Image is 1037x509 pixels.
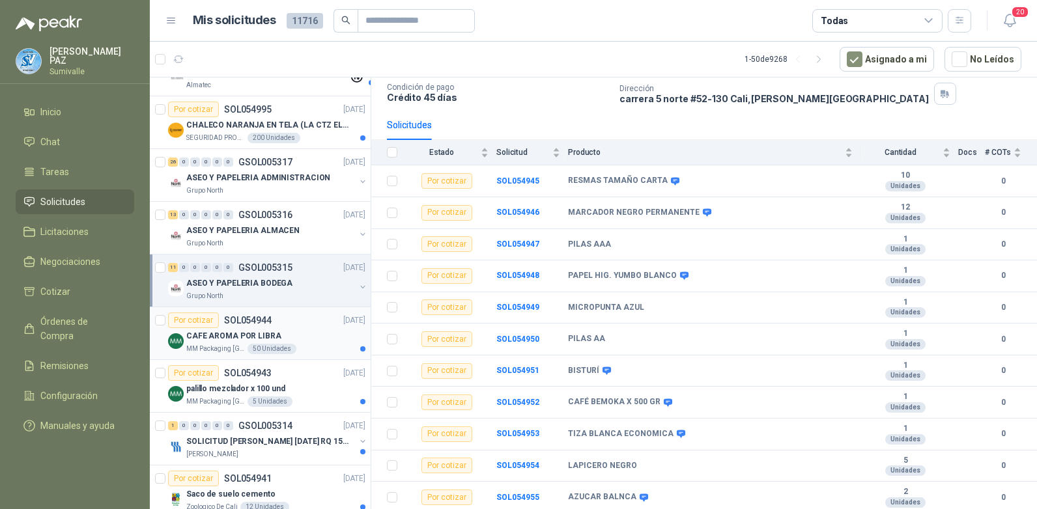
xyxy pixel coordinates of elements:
b: 1 [860,392,950,402]
b: 0 [985,333,1021,346]
p: SEGURIDAD PROVISER LTDA [186,133,245,143]
b: 1 [860,361,950,371]
div: Unidades [885,497,926,508]
div: 0 [201,158,211,167]
div: Unidades [885,307,926,318]
b: MARCADOR NEGRO PERMANENTE [568,208,700,218]
th: Estado [405,140,496,165]
p: [DATE] [343,367,365,379]
div: 1 - 50 de 9268 [745,49,829,70]
div: 0 [212,421,222,430]
span: Tareas [40,165,69,179]
p: CHALECO NARANJA EN TELA (LA CTZ ELEGIDA DEBE ENVIAR MUESTRA) [186,119,348,131]
b: RESMAS TAMAÑO CARTA [568,176,668,186]
p: [DATE] [343,103,365,116]
div: 0 [190,158,200,167]
div: 13 [168,210,178,219]
p: SOL054944 [224,316,272,325]
th: Docs [958,140,985,165]
p: [DATE] [343,420,365,432]
p: GSOL005315 [238,263,292,272]
div: 0 [190,421,200,430]
p: [DATE] [343,156,365,169]
p: carrera 5 norte #52-130 Cali , [PERSON_NAME][GEOGRAPHIC_DATA] [619,93,929,104]
b: SOL054946 [496,208,539,217]
th: # COTs [985,140,1037,165]
p: [DATE] [343,314,365,327]
div: 0 [179,210,189,219]
span: Cotizar [40,284,70,299]
a: Manuales y ayuda [16,413,134,438]
div: Unidades [885,276,926,286]
div: 0 [212,263,222,272]
b: PILAS AAA [568,240,611,250]
div: Por cotizar [168,365,219,381]
p: GSOL005317 [238,158,292,167]
div: Por cotizar [421,489,472,505]
div: Por cotizar [421,426,472,442]
a: Por cotizarSOL054944[DATE] Company LogoCAFE AROMA POR LIBRAMM Packaging [GEOGRAPHIC_DATA]50 Unidades [150,307,371,360]
div: 0 [201,421,211,430]
p: MM Packaging [GEOGRAPHIC_DATA] [186,396,245,407]
b: 2 [860,487,950,497]
a: 11 0 0 0 0 0 GSOL005315[DATE] Company LogoASEO Y PAPELERIA BODEGAGrupo North [168,260,368,301]
div: Unidades [885,465,926,476]
span: Solicitud [496,148,550,157]
div: Por cotizar [168,471,219,486]
div: Por cotizar [421,299,472,315]
div: 1 [168,421,178,430]
div: Por cotizar [421,363,472,379]
img: Company Logo [168,281,184,296]
div: Solicitudes [387,118,432,132]
div: Por cotizar [421,173,472,189]
a: Tareas [16,159,134,184]
span: 11716 [287,13,323,29]
div: Unidades [885,244,926,255]
th: Cantidad [860,140,958,165]
img: Company Logo [168,333,184,349]
p: Condición de pago [387,83,609,92]
a: 1 0 0 0 0 0 GSOL005314[DATE] Company LogoSOLICITUD [PERSON_NAME] [DATE] RQ 15250[PERSON_NAME] [168,418,368,460]
b: MICROPUNTA AZUL [568,303,644,313]
img: Company Logo [16,49,41,74]
th: Producto [568,140,860,165]
p: ASEO Y PAPELERIA ADMINISTRACION [186,172,330,184]
div: Por cotizar [421,331,472,347]
b: AZUCAR BALNCA [568,492,636,502]
b: 1 [860,297,950,308]
div: Unidades [885,434,926,445]
div: Por cotizar [421,236,472,252]
p: SOL054943 [224,368,272,378]
img: Company Logo [168,122,184,138]
img: Company Logo [168,70,184,85]
b: 0 [985,175,1021,187]
a: Por cotizarSOL054943[DATE] Company Logopalillo mezclador x 100 undMM Packaging [GEOGRAPHIC_DATA]5... [150,360,371,413]
div: Por cotizar [168,312,219,328]
span: # COTs [985,148,1011,157]
p: [DATE] [343,262,365,274]
span: search [341,16,350,25]
div: Unidades [885,213,926,223]
p: Dirección [619,84,929,93]
b: SOL054947 [496,240,539,249]
p: GSOL005316 [238,210,292,219]
a: SOL054951 [496,366,539,375]
img: Company Logo [168,439,184,454]
div: 0 [179,158,189,167]
a: Remisiones [16,353,134,378]
b: 0 [985,238,1021,251]
b: CAFÉ BEMOKA X 500 GR [568,397,661,407]
p: SOL054995 [224,105,272,114]
b: 12 [860,202,950,213]
b: 0 [985,460,1021,472]
img: Logo peakr [16,16,82,31]
p: ASEO Y PAPELERIA BODEGA [186,277,292,290]
b: 0 [985,396,1021,409]
span: Remisiones [40,359,89,373]
span: 20 [1011,6,1029,18]
p: Grupo North [186,186,223,196]
span: Estado [405,148,478,157]
div: 0 [190,210,200,219]
span: Chat [40,135,60,149]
